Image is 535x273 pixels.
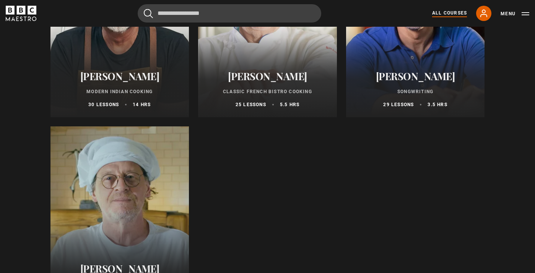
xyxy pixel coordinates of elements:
[144,9,153,18] button: Submit the search query
[428,101,447,108] p: 3.5 hrs
[383,101,414,108] p: 29 lessons
[207,88,328,95] p: Classic French Bistro Cooking
[6,6,36,21] svg: BBC Maestro
[432,10,467,17] a: All Courses
[60,88,180,95] p: Modern Indian Cooking
[133,101,151,108] p: 14 hrs
[280,101,299,108] p: 5.5 hrs
[88,101,119,108] p: 30 lessons
[138,4,321,23] input: Search
[236,101,266,108] p: 25 lessons
[60,70,180,82] h2: [PERSON_NAME]
[501,10,529,18] button: Toggle navigation
[355,70,476,82] h2: [PERSON_NAME]
[207,70,328,82] h2: [PERSON_NAME]
[355,88,476,95] p: Songwriting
